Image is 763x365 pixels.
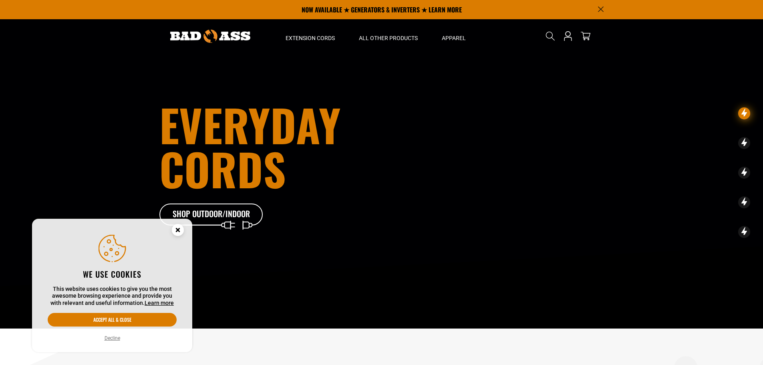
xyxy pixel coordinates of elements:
[544,30,557,42] summary: Search
[274,19,347,53] summary: Extension Cords
[347,19,430,53] summary: All Other Products
[159,204,264,226] a: Shop Outdoor/Indoor
[48,269,177,279] h2: We use cookies
[145,300,174,306] a: Learn more
[286,34,335,42] span: Extension Cords
[170,30,250,43] img: Bad Ass Extension Cords
[32,219,192,353] aside: Cookie Consent
[48,313,177,327] button: Accept all & close
[48,286,177,307] p: This website uses cookies to give you the most awesome browsing experience and provide you with r...
[159,103,426,191] h1: Everyday cords
[102,334,123,342] button: Decline
[359,34,418,42] span: All Other Products
[442,34,466,42] span: Apparel
[430,19,478,53] summary: Apparel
